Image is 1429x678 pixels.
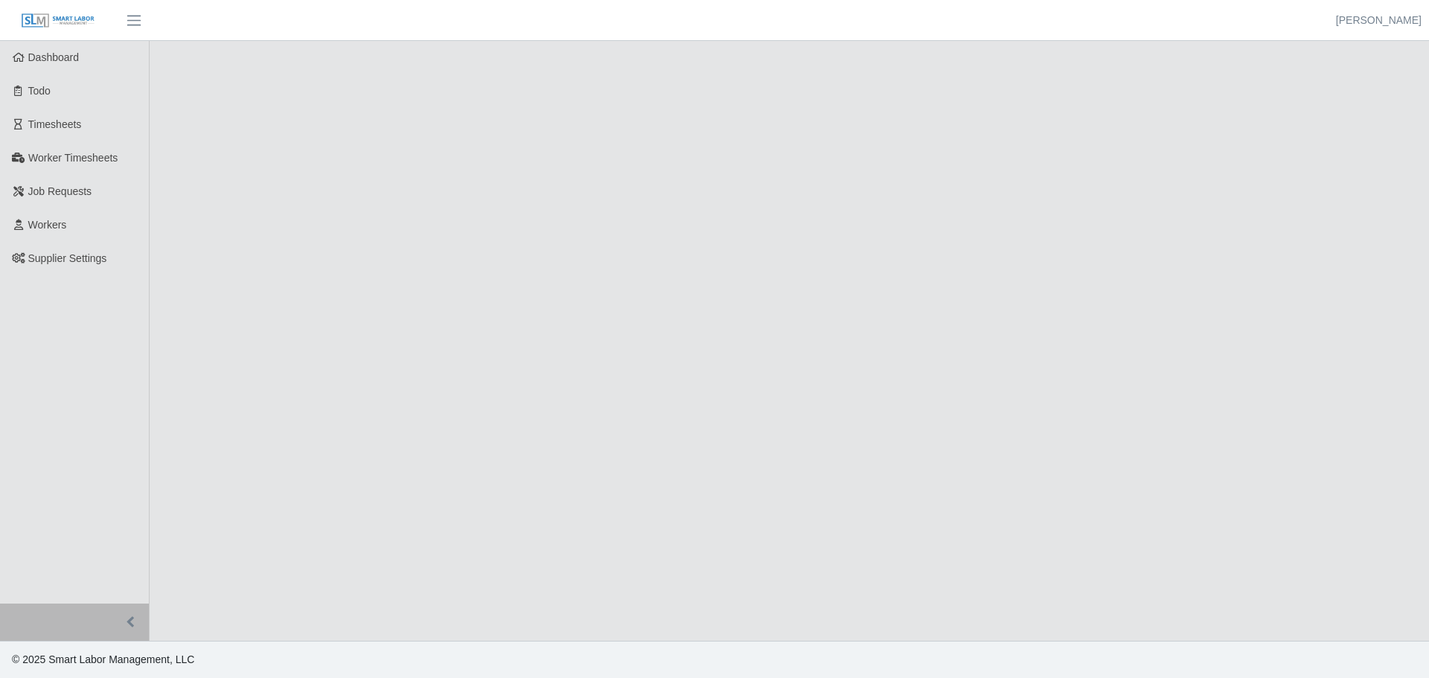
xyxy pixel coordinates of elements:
[28,118,82,130] span: Timesheets
[12,653,194,665] span: © 2025 Smart Labor Management, LLC
[28,252,107,264] span: Supplier Settings
[28,219,67,231] span: Workers
[28,152,118,164] span: Worker Timesheets
[28,51,80,63] span: Dashboard
[28,185,92,197] span: Job Requests
[1336,13,1422,28] a: [PERSON_NAME]
[28,85,51,97] span: Todo
[21,13,95,29] img: SLM Logo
